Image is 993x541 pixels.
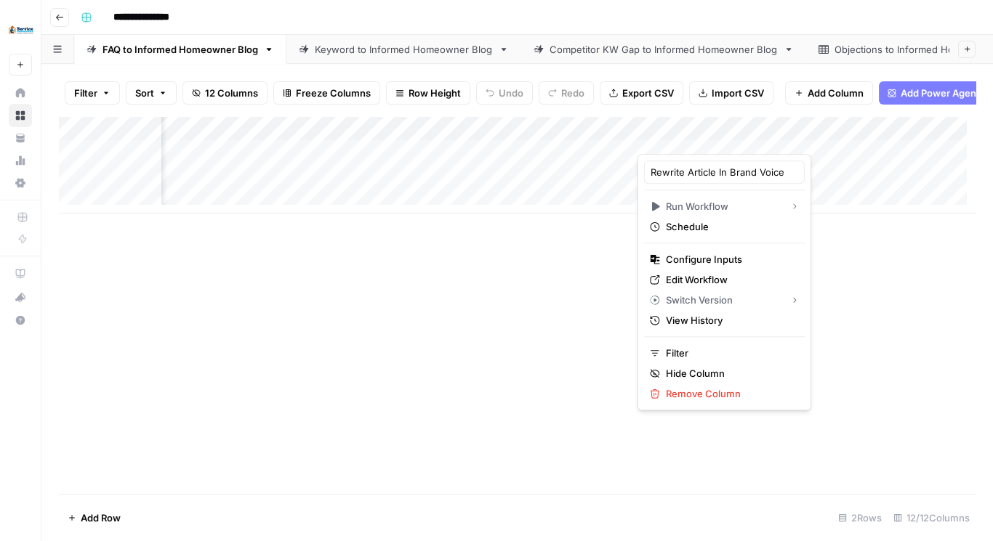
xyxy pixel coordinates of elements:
[666,199,779,213] span: Run Workflow
[386,81,470,105] button: Row Height
[9,17,35,43] img: Service Professionals Logo
[666,219,793,234] span: Schedule
[561,86,584,100] span: Redo
[9,104,32,127] a: Browse
[74,35,286,64] a: FAQ to Informed Homeowner Blog
[666,386,793,401] span: Remove Column
[476,81,533,105] button: Undo
[126,81,177,105] button: Sort
[666,293,779,307] span: Switch Version
[315,42,493,57] div: Keyword to Informed Homeowner Blog
[9,81,32,105] a: Home
[901,86,980,100] span: Add Power Agent
[9,171,32,195] a: Settings
[74,86,97,100] span: Filter
[9,262,32,285] a: AirOps Academy
[666,272,793,287] span: Edit Workflow
[273,81,380,105] button: Freeze Columns
[666,366,793,381] span: Hide Column
[808,86,864,100] span: Add Column
[666,252,793,267] span: Configure Inputs
[521,35,806,64] a: Competitor KW Gap to Informed Homeowner Blog
[296,86,371,100] span: Freeze Columns
[879,81,989,105] button: Add Power Agent
[9,286,31,308] div: What's new?
[81,511,121,525] span: Add Row
[135,86,154,100] span: Sort
[712,86,764,100] span: Import CSV
[182,81,268,105] button: 12 Columns
[689,81,773,105] button: Import CSV
[550,42,778,57] div: Competitor KW Gap to Informed Homeowner Blog
[666,346,793,360] span: Filter
[539,81,594,105] button: Redo
[59,506,129,529] button: Add Row
[888,506,976,529] div: 12/12 Columns
[499,86,523,100] span: Undo
[9,149,32,172] a: Usage
[102,42,258,57] div: FAQ to Informed Homeowner Blog
[785,81,873,105] button: Add Column
[409,86,461,100] span: Row Height
[9,126,32,150] a: Your Data
[832,506,888,529] div: 2 Rows
[622,86,674,100] span: Export CSV
[65,81,120,105] button: Filter
[9,309,32,332] button: Help + Support
[9,285,32,309] button: What's new?
[600,81,683,105] button: Export CSV
[9,12,32,48] button: Workspace: Service Professionals
[666,313,793,328] span: View History
[286,35,521,64] a: Keyword to Informed Homeowner Blog
[205,86,258,100] span: 12 Columns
